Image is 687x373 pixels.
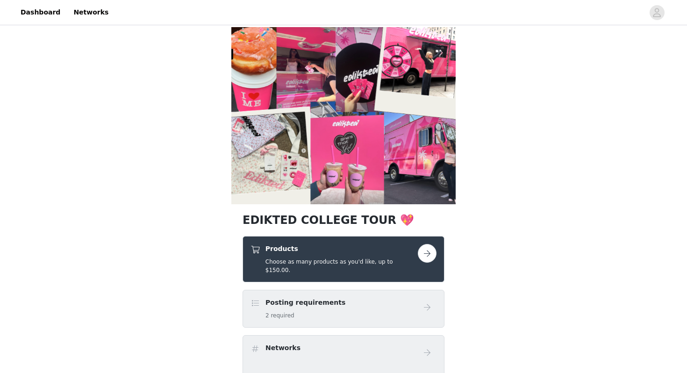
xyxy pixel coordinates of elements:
h5: 2 required [265,311,345,320]
div: avatar [652,5,661,20]
h4: Posting requirements [265,298,345,308]
h5: Choose as many products as you'd like, up to $150.00. [265,258,418,274]
h1: EDIKTED COLLEGE TOUR 💖 [243,212,444,229]
div: Products [243,236,444,282]
h4: Products [265,244,418,254]
a: Networks [68,2,114,23]
div: Posting requirements [243,290,444,328]
h4: Networks [265,343,301,353]
a: Dashboard [15,2,66,23]
img: campaign image [231,27,456,204]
